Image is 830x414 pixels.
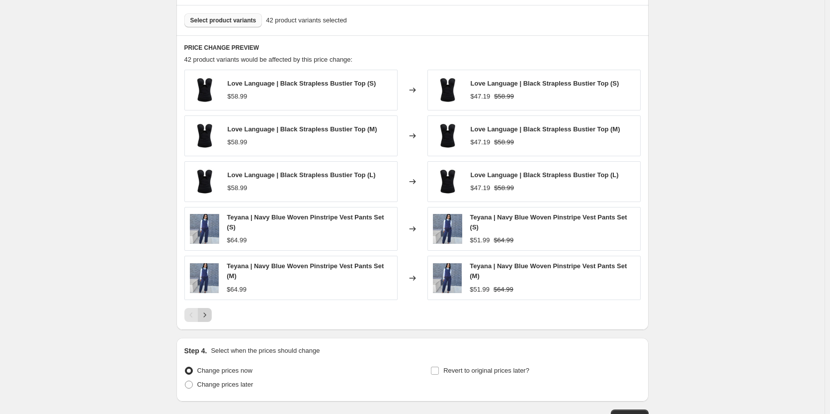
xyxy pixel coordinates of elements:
strike: $64.99 [494,235,513,245]
div: $64.99 [227,285,247,295]
img: Screenshot-20231216_092301_Chrome_80x.jpg [190,75,220,105]
span: Teyana | Navy Blue Woven Pinstripe Vest Pants Set (S) [470,213,627,231]
h2: Step 4. [184,346,207,356]
img: rn-image_picker_lib_temp_3bca5dbc-cd19-40be-be01-c205b7df8f0e_80x.jpg [190,214,219,244]
div: $47.19 [471,137,491,147]
img: Screenshot-20231216_092301_Chrome_80x.jpg [433,75,463,105]
img: rn-image_picker_lib_temp_3bca5dbc-cd19-40be-be01-c205b7df8f0e_80x.jpg [433,263,462,293]
nav: Pagination [184,308,212,322]
span: Love Language | Black Strapless Bustier Top (M) [228,125,377,133]
span: 42 product variants would be affected by this price change: [184,56,353,63]
span: Love Language | Black Strapless Bustier Top (S) [228,80,376,87]
strike: $58.99 [494,137,514,147]
div: $47.19 [471,183,491,193]
div: $51.99 [470,285,490,295]
div: $51.99 [470,235,490,245]
button: Select product variants [184,13,262,27]
strike: $64.99 [494,285,513,295]
span: Teyana | Navy Blue Woven Pinstripe Vest Pants Set (M) [227,262,384,280]
strike: $58.99 [494,92,514,102]
span: Teyana | Navy Blue Woven Pinstripe Vest Pants Set (M) [470,262,627,280]
strike: $58.99 [494,183,514,193]
span: Love Language | Black Strapless Bustier Top (M) [471,125,620,133]
button: Next [198,308,212,322]
div: $58.99 [228,183,248,193]
div: $64.99 [227,235,247,245]
div: $58.99 [228,137,248,147]
img: rn-image_picker_lib_temp_3bca5dbc-cd19-40be-be01-c205b7df8f0e_80x.jpg [190,263,219,293]
span: Teyana | Navy Blue Woven Pinstripe Vest Pants Set (S) [227,213,384,231]
span: Change prices now [197,367,252,374]
span: Love Language | Black Strapless Bustier Top (L) [228,171,376,179]
div: $47.19 [471,92,491,102]
p: Select when the prices should change [211,346,320,356]
div: $58.99 [228,92,248,102]
span: Revert to original prices later? [443,367,529,374]
img: Screenshot-20231216_092301_Chrome_80x.jpg [433,121,463,151]
img: rn-image_picker_lib_temp_3bca5dbc-cd19-40be-be01-c205b7df8f0e_80x.jpg [433,214,462,244]
span: Love Language | Black Strapless Bustier Top (L) [471,171,619,179]
span: Change prices later [197,381,253,388]
span: Love Language | Black Strapless Bustier Top (S) [471,80,619,87]
h6: PRICE CHANGE PREVIEW [184,44,641,52]
img: Screenshot-20231216_092301_Chrome_80x.jpg [190,121,220,151]
img: Screenshot-20231216_092301_Chrome_80x.jpg [433,167,463,197]
img: Screenshot-20231216_092301_Chrome_80x.jpg [190,167,220,197]
span: 42 product variants selected [266,15,347,25]
span: Select product variants [190,16,256,24]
